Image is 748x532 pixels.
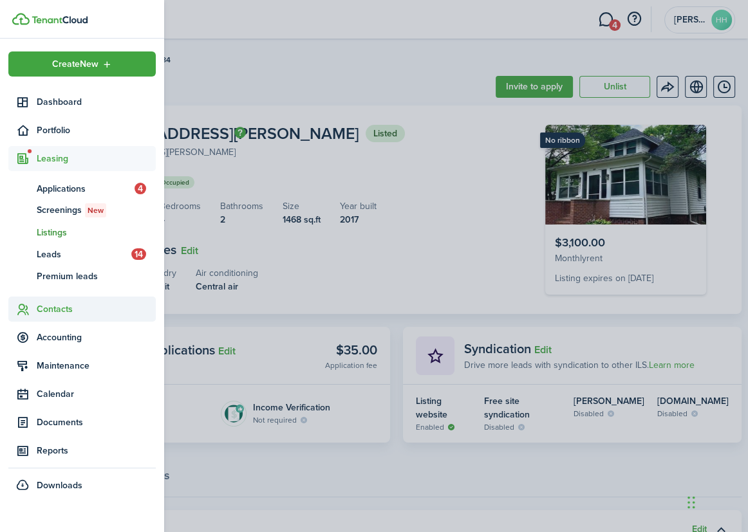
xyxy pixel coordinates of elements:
span: Listings [37,226,156,239]
span: Maintenance [37,359,156,372]
span: Create New [52,60,98,69]
span: Calendar [37,387,156,401]
a: ScreeningsNew [8,199,156,221]
span: Accounting [37,331,156,344]
span: Documents [37,416,156,429]
a: Reports [8,438,156,463]
iframe: Chat Widget [684,470,748,532]
span: Downloads [37,479,82,492]
a: Applications4 [8,178,156,199]
span: New [88,205,104,216]
span: 4 [135,183,146,194]
div: Drag [687,483,695,522]
span: Dashboard [37,95,156,109]
span: Premium leads [37,270,156,283]
span: Applications [37,182,135,196]
a: Dashboard [8,89,156,115]
span: Portfolio [37,124,156,137]
button: Open menu [8,51,156,77]
img: TenantCloud [12,13,30,25]
span: Contacts [37,302,156,316]
a: Premium leads [8,265,156,287]
span: Leads [37,248,131,261]
span: Screenings [37,203,156,217]
span: Leasing [37,152,156,165]
a: Listings [8,221,156,243]
span: Reports [37,444,156,457]
img: TenantCloud [32,16,88,24]
span: 14 [131,248,146,260]
a: Leads14 [8,243,156,265]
